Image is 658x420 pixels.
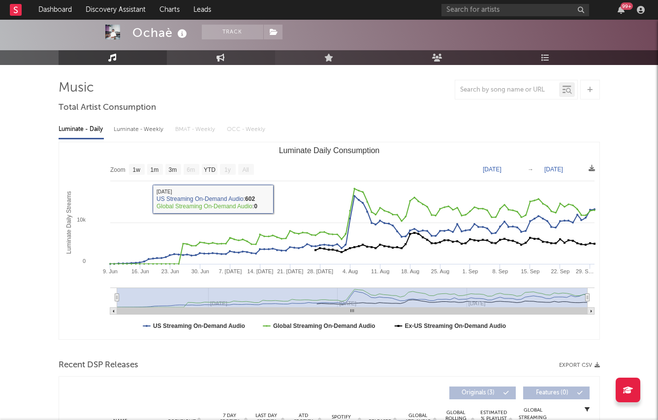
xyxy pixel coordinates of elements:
[59,359,138,371] span: Recent DSP Releases
[224,166,231,173] text: 1y
[483,166,501,173] text: [DATE]
[551,268,569,274] text: 22. Sep
[431,268,449,274] text: 25. Aug
[455,86,559,94] input: Search by song name or URL
[247,268,273,274] text: 14. [DATE]
[203,166,215,173] text: YTD
[544,166,563,173] text: [DATE]
[343,268,358,274] text: 4. Aug
[492,268,508,274] text: 8. Sep
[401,268,419,274] text: 18. Aug
[132,166,140,173] text: 1w
[82,258,85,264] text: 0
[277,268,303,274] text: 21. [DATE]
[242,166,249,173] text: All
[273,323,375,329] text: Global Streaming On-Demand Audio
[168,166,177,173] text: 3m
[103,268,118,274] text: 9. Jun
[187,166,195,173] text: 6m
[523,387,590,399] button: Features(0)
[110,166,125,173] text: Zoom
[279,146,379,155] text: Luminate Daily Consumption
[575,268,594,274] text: 29. S…
[150,166,158,173] text: 1m
[456,390,501,396] span: Originals ( 3 )
[59,142,599,339] svg: Luminate Daily Consumption
[441,4,589,16] input: Search for artists
[132,25,189,41] div: Ochaè
[191,268,209,274] text: 30. Jun
[528,166,533,173] text: →
[521,268,539,274] text: 15. Sep
[219,268,242,274] text: 7. [DATE]
[621,2,633,10] div: 99 +
[131,268,149,274] text: 16. Jun
[307,268,333,274] text: 28. [DATE]
[65,191,72,254] text: Luminate Daily Streams
[462,268,478,274] text: 1. Sep
[202,25,263,39] button: Track
[59,102,156,114] span: Total Artist Consumption
[77,217,86,223] text: 10k
[153,323,245,329] text: US Streaming On-Demand Audio
[618,6,625,14] button: 99+
[371,268,389,274] text: 11. Aug
[114,121,165,138] div: Luminate - Weekly
[59,121,104,138] div: Luminate - Daily
[161,268,179,274] text: 23. Jun
[530,390,575,396] span: Features ( 0 )
[405,323,506,329] text: Ex-US Streaming On-Demand Audio
[559,362,600,368] button: Export CSV
[449,387,516,399] button: Originals(3)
